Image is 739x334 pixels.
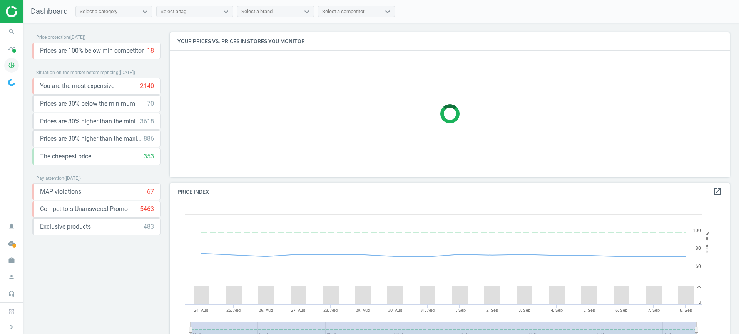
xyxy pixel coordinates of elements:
tspan: 31. Aug [420,308,435,313]
span: Prices are 30% higher than the minimum [40,117,140,126]
tspan: 3. Sep [518,308,530,313]
tspan: 1. Sep [454,308,466,313]
i: timeline [4,41,19,56]
tspan: 26. Aug [259,308,273,313]
span: Situation on the market before repricing [36,70,119,75]
text: 100 [693,228,701,233]
span: Prices are 30% higher than the maximal [40,135,144,143]
span: ( [DATE] ) [64,176,81,181]
i: cloud_done [4,236,19,251]
tspan: Price Index [705,231,710,253]
div: 18 [147,47,154,55]
span: You are the most expensive [40,82,114,90]
h4: Price Index [170,183,730,201]
tspan: 25. Aug [226,308,241,313]
i: open_in_new [713,187,722,196]
i: chevron_right [7,322,16,332]
text: 0 [699,300,701,305]
tspan: 4. Sep [551,308,563,313]
text: 60 [696,264,701,269]
span: ( [DATE] ) [69,35,85,40]
img: ajHJNr6hYgQAAAAASUVORK5CYII= [6,6,60,17]
span: Prices are 30% below the minimum [40,100,135,108]
text: 80 [696,246,701,251]
div: Select a tag [161,8,186,15]
tspan: 6. Sep [615,308,627,313]
i: notifications [4,219,19,234]
i: headset_mic [4,287,19,301]
div: 67 [147,188,154,196]
i: search [4,24,19,39]
div: 3618 [140,117,154,126]
i: pie_chart_outlined [4,58,19,73]
div: 886 [144,135,154,143]
tspan: 7. Sep [648,308,660,313]
tspan: 30. Aug [388,308,402,313]
div: 353 [144,152,154,161]
span: Prices are 100% below min competitor [40,47,144,55]
div: 5463 [140,205,154,213]
div: Select a brand [241,8,273,15]
tspan: 27. Aug [291,308,305,313]
span: Competitors Unanswered Promo [40,205,128,213]
img: wGWNvw8QSZomAAAAABJRU5ErkJggg== [8,79,15,86]
tspan: 2. Sep [486,308,498,313]
div: 70 [147,100,154,108]
span: Price protection [36,35,69,40]
span: Dashboard [31,7,68,16]
button: chevron_right [2,322,21,332]
span: Exclusive products [40,223,91,231]
h4: Your prices vs. prices in stores you monitor [170,32,730,50]
div: 483 [144,223,154,231]
span: ( [DATE] ) [119,70,135,75]
div: 2140 [140,82,154,90]
span: The cheapest price [40,152,91,161]
tspan: 24. Aug [194,308,208,313]
text: 5k [696,284,701,289]
span: Pay attention [36,176,64,181]
tspan: 29. Aug [356,308,370,313]
a: open_in_new [713,187,722,197]
i: person [4,270,19,284]
i: work [4,253,19,268]
tspan: 5. Sep [583,308,595,313]
div: Select a competitor [322,8,364,15]
span: MAP violations [40,188,81,196]
div: Select a category [80,8,117,15]
tspan: 8. Sep [680,308,692,313]
tspan: 28. Aug [323,308,338,313]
